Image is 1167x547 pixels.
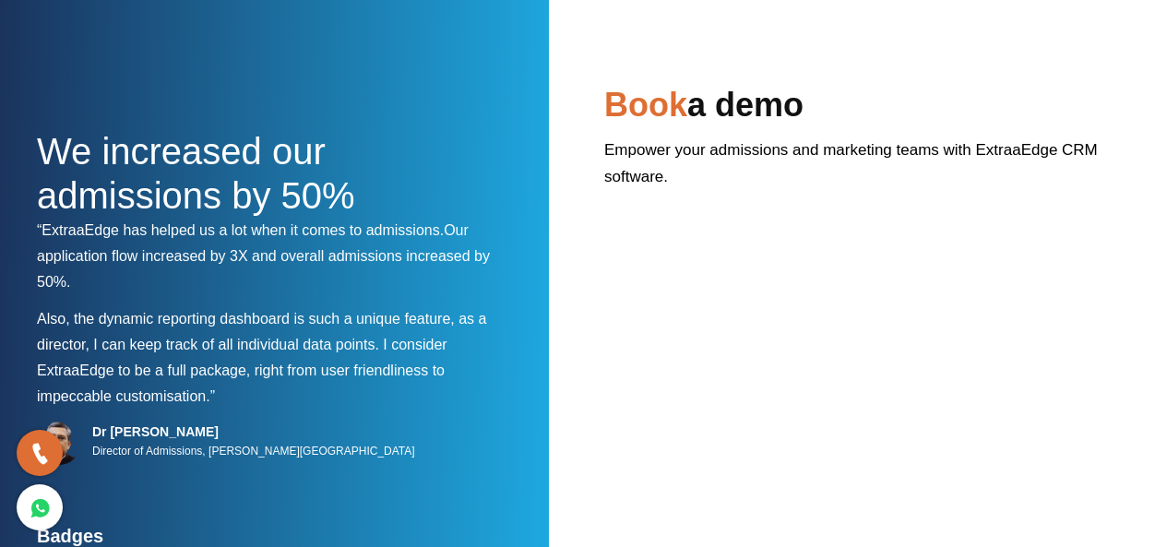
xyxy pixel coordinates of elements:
h5: Dr [PERSON_NAME] [92,423,415,440]
span: Also, the dynamic reporting dashboard is such a unique feature, as a director, I can keep track o... [37,311,486,352]
span: Our application flow increased by 3X and overall admissions increased by 50%. [37,222,490,290]
span: I consider ExtraaEdge to be a full package, right from user friendliness to impeccable customisat... [37,337,447,404]
h2: a demo [604,83,1130,137]
span: Book [604,86,687,124]
p: Empower your admissions and marketing teams with ExtraaEdge CRM software. [604,137,1130,204]
span: We increased our admissions by 50% [37,131,355,216]
span: “ExtraaEdge has helped us a lot when it comes to admissions. [37,222,444,238]
p: Director of Admissions, [PERSON_NAME][GEOGRAPHIC_DATA] [92,440,415,462]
